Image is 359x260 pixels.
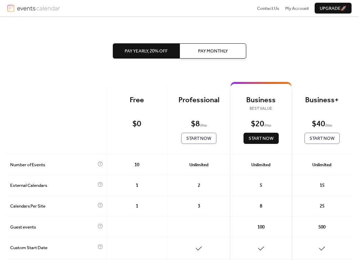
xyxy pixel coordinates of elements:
[198,203,200,210] span: 3
[257,224,265,231] span: 100
[285,5,309,12] a: My Account
[318,224,325,231] span: 500
[10,224,96,231] span: Guest events
[132,119,141,129] div: $ 0
[10,182,96,189] span: External Calendars
[325,122,332,129] span: / mo
[181,133,216,144] button: Start Now
[260,182,262,189] span: 5
[136,203,138,210] span: 1
[312,119,325,129] div: $ 40
[10,244,96,253] span: Custom Start Date
[178,96,220,105] div: Professional
[241,96,281,105] div: Business
[136,182,138,189] span: 1
[320,182,324,189] span: 15
[189,161,209,168] span: Unlimited
[302,96,342,105] div: Business+
[191,119,200,129] div: $ 8
[249,135,274,142] span: Start Now
[304,133,340,144] button: Start Now
[200,122,207,129] span: / mo
[320,5,346,12] span: Upgrade 🚀
[134,161,139,168] span: 10
[257,5,279,12] a: Contact Us
[260,203,262,210] span: 8
[7,4,14,12] img: logo
[310,135,335,142] span: Start Now
[251,161,271,168] span: Unlimited
[198,182,200,189] span: 2
[10,203,96,210] span: Calendars Per Site
[10,161,96,168] span: Number of Events
[117,96,157,105] div: Free
[198,48,228,55] span: Pay Monthly
[244,133,279,144] button: Start Now
[179,43,246,58] button: Pay Monthly
[320,203,324,210] span: 25
[125,48,168,55] span: Pay Yearly, 20% off
[17,4,60,12] img: logotype
[315,3,352,14] button: Upgrade🚀
[113,43,179,58] button: Pay Yearly, 20% off
[241,105,281,112] span: BEST VALUE
[312,161,332,168] span: Unlimited
[264,122,271,129] span: / mo
[251,119,264,129] div: $ 20
[186,135,211,142] span: Start Now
